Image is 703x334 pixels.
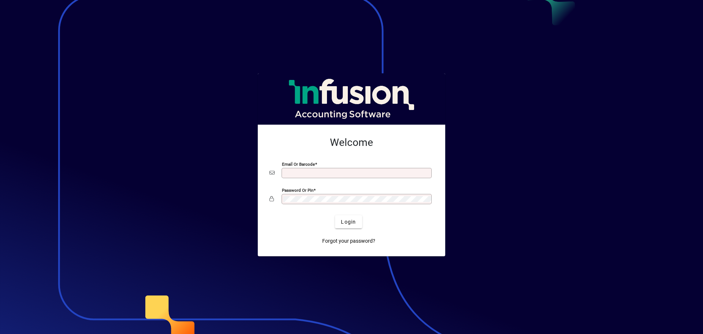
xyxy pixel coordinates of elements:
[282,188,313,193] mat-label: Password or Pin
[335,215,362,228] button: Login
[319,234,378,247] a: Forgot your password?
[269,136,434,149] h2: Welcome
[282,162,315,167] mat-label: Email or Barcode
[322,237,375,245] span: Forgot your password?
[341,218,356,226] span: Login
